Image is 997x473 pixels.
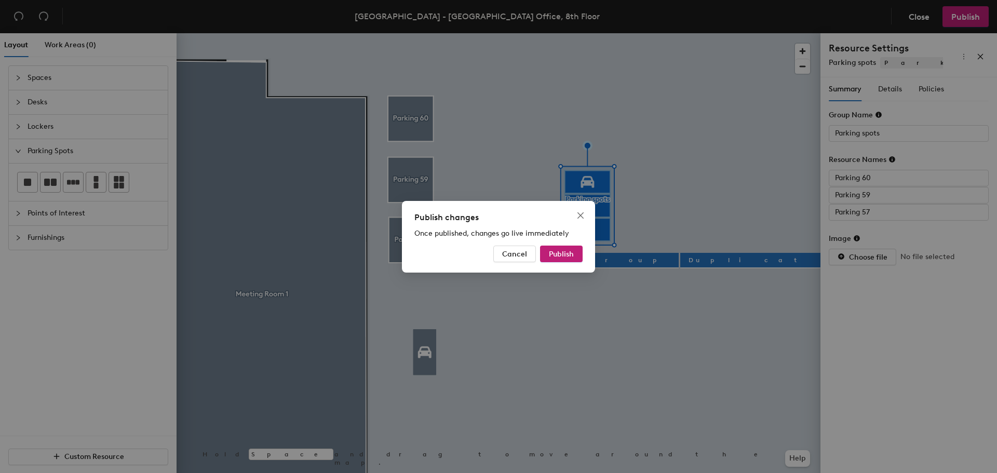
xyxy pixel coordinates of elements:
[576,211,585,220] span: close
[502,249,527,258] span: Cancel
[493,246,536,262] button: Cancel
[572,207,589,224] button: Close
[540,246,583,262] button: Publish
[414,229,569,238] span: Once published, changes go live immediately
[572,211,589,220] span: Close
[414,211,583,224] div: Publish changes
[549,249,574,258] span: Publish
